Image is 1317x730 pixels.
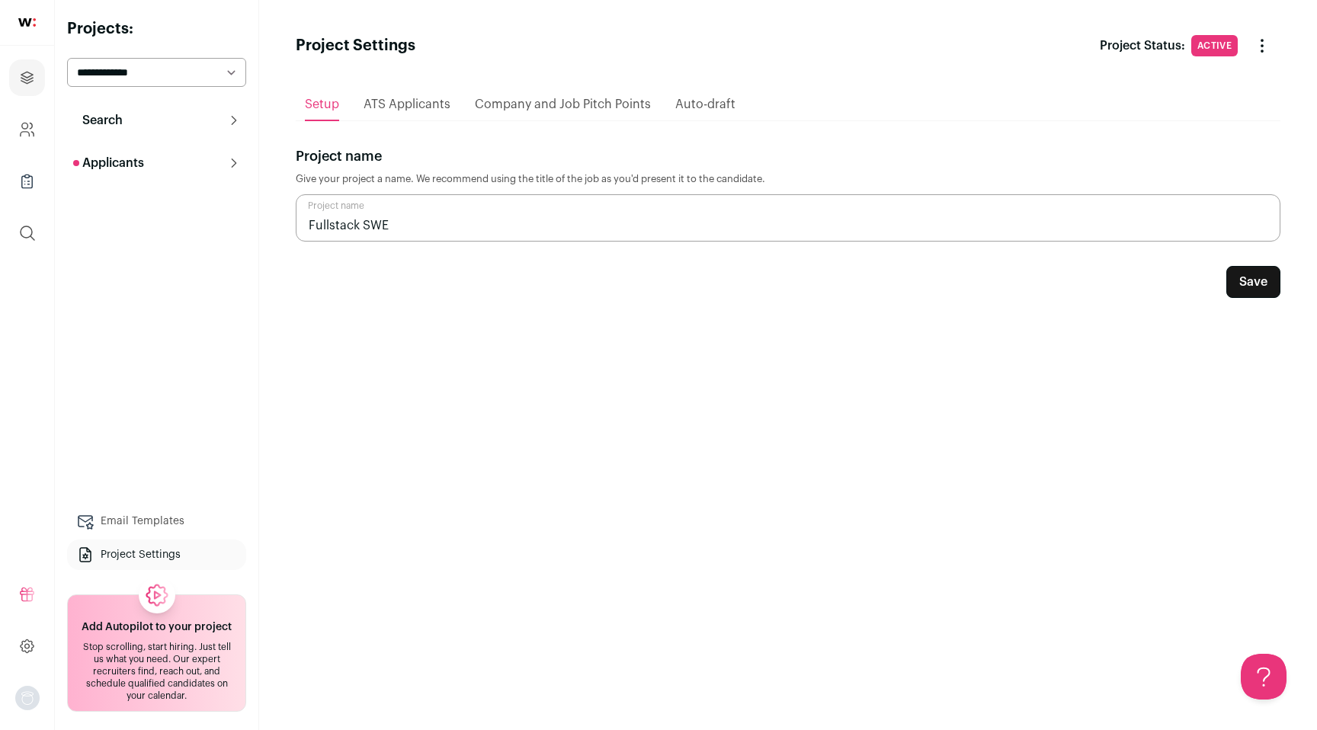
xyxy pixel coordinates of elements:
[18,18,36,27] img: wellfound-shorthand-0d5821cbd27db2630d0214b213865d53afaa358527fdda9d0ea32b1df1b89c2c.svg
[15,686,40,710] button: Open dropdown
[1191,35,1238,56] span: Active
[675,98,735,110] span: Auto-draft
[364,89,450,120] a: ATS Applicants
[67,148,246,178] button: Applicants
[15,686,40,710] img: nopic.png
[82,620,232,635] h2: Add Autopilot to your project
[1100,37,1185,55] p: Project Status:
[67,18,246,40] h2: Projects:
[296,146,1280,167] p: Project name
[1226,266,1280,298] button: Save
[364,98,450,110] span: ATS Applicants
[73,154,144,172] p: Applicants
[67,594,246,712] a: Add Autopilot to your project Stop scrolling, start hiring. Just tell us what you need. Our exper...
[475,89,651,120] a: Company and Job Pitch Points
[305,98,339,110] span: Setup
[1244,27,1280,64] button: Change Status
[296,173,1280,185] p: Give your project a name. We recommend using the title of the job as you'd present it to the cand...
[67,506,246,536] a: Email Templates
[9,163,45,200] a: Company Lists
[296,35,415,56] h1: Project Settings
[9,59,45,96] a: Projects
[67,105,246,136] button: Search
[296,194,1280,242] input: Project name
[77,641,236,702] div: Stop scrolling, start hiring. Just tell us what you need. Our expert recruiters find, reach out, ...
[73,111,123,130] p: Search
[475,98,651,110] span: Company and Job Pitch Points
[9,111,45,148] a: Company and ATS Settings
[67,539,246,570] a: Project Settings
[1241,654,1287,700] iframe: Help Scout Beacon - Open
[675,89,735,120] a: Auto-draft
